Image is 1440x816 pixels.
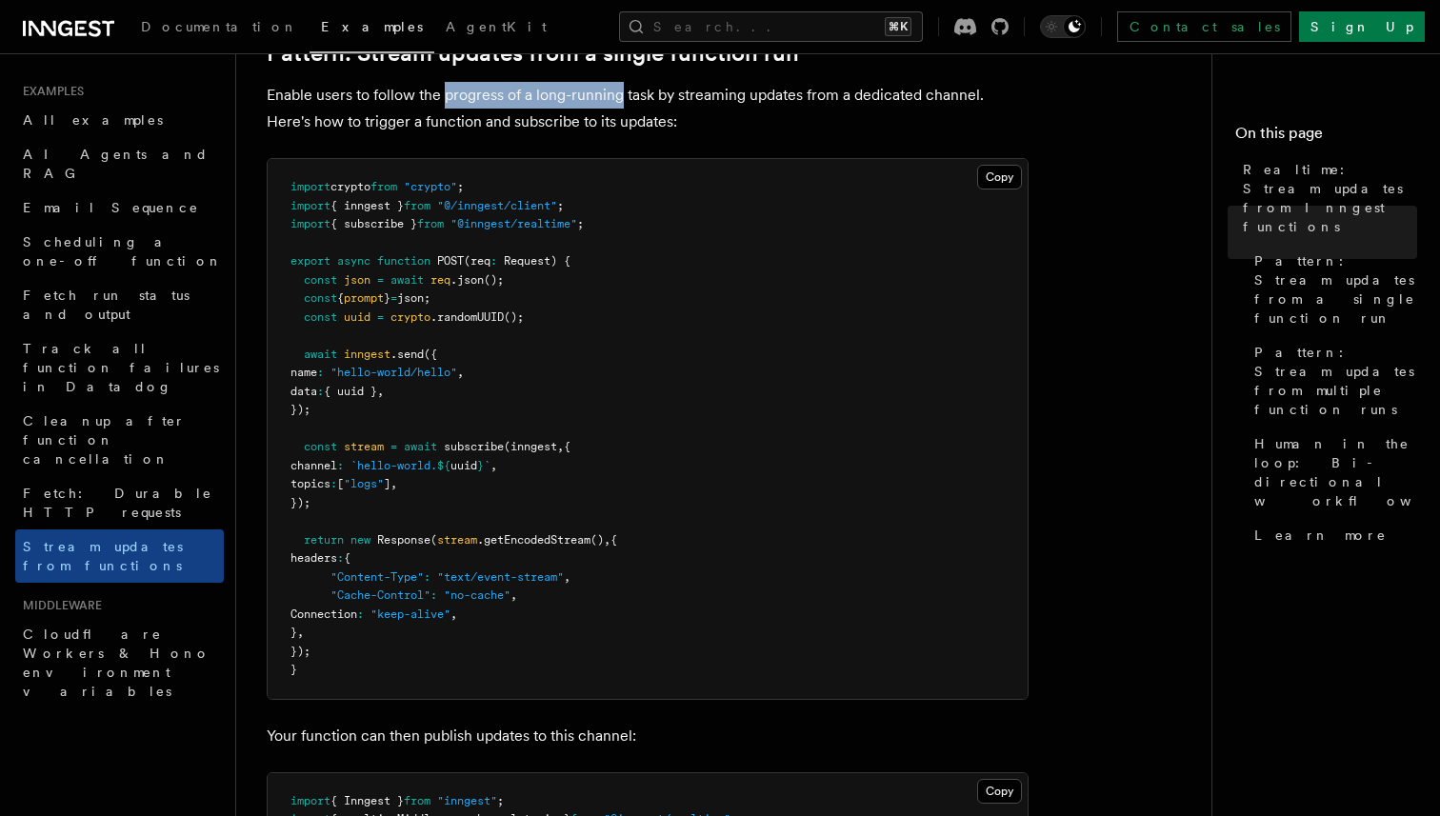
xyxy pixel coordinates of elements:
span: channel [290,459,337,472]
span: }); [290,496,310,509]
span: req [430,273,450,287]
span: () [590,533,604,547]
span: "Cache-Control" [330,588,430,602]
span: function [377,254,430,268]
span: prompt [344,291,384,305]
span: Stream updates from functions [23,539,183,573]
span: : [337,551,344,565]
a: Contact sales [1117,11,1291,42]
span: Learn more [1254,526,1387,545]
span: "no-cache" [444,588,510,602]
span: async [337,254,370,268]
span: AI Agents and RAG [23,147,209,181]
span: headers [290,551,337,565]
span: subscribe [444,440,504,453]
span: data [290,385,317,398]
a: Pattern: Stream updates from multiple function runs [1247,335,1417,427]
span: { [344,551,350,565]
span: = [377,273,384,287]
span: , [390,477,397,490]
span: "logs" [344,477,384,490]
span: await [304,348,337,361]
span: (inngest [504,440,557,453]
span: : [330,477,337,490]
span: Cloudflare Workers & Hono environment variables [23,627,210,699]
span: POST [437,254,464,268]
span: Examples [15,84,84,99]
span: const [304,291,337,305]
span: Scheduling a one-off function [23,234,223,269]
span: name [290,366,317,379]
span: const [304,273,337,287]
a: Track all function failures in Datadog [15,331,224,404]
span: : [317,366,324,379]
span: Connection [290,607,357,621]
span: { inngest } [330,199,404,212]
a: All examples [15,103,224,137]
span: } [290,626,297,639]
a: Email Sequence [15,190,224,225]
span: (); [484,273,504,287]
span: await [404,440,437,453]
span: { uuid } [324,385,377,398]
span: .getEncodedStream [477,533,590,547]
span: : [317,385,324,398]
span: from [370,180,397,193]
span: ; [457,180,464,193]
span: (req [464,254,490,268]
button: Toggle dark mode [1040,15,1086,38]
span: `hello-world. [350,459,437,472]
span: "hello-world/hello" [330,366,457,379]
span: new [350,533,370,547]
span: .send [390,348,424,361]
span: , [510,588,517,602]
span: All examples [23,112,163,128]
span: (); [504,310,524,324]
span: : [430,588,437,602]
a: Examples [310,6,434,53]
span: ] [384,477,390,490]
span: export [290,254,330,268]
a: AI Agents and RAG [15,137,224,190]
span: import [290,180,330,193]
span: Request [504,254,550,268]
span: , [490,459,497,472]
a: Fetch: Durable HTTP requests [15,476,224,529]
span: AgentKit [446,19,547,34]
span: import [290,217,330,230]
span: crypto [390,310,430,324]
span: Documentation [141,19,298,34]
a: Scheduling a one-off function [15,225,224,278]
span: , [604,533,610,547]
span: } [384,291,390,305]
span: , [457,366,464,379]
a: Fetch run status and output [15,278,224,331]
span: = [377,310,384,324]
span: json [344,273,370,287]
span: await [390,273,424,287]
span: "crypto" [404,180,457,193]
span: "keep-alive" [370,607,450,621]
a: Realtime: Stream updates from Inngest functions [1235,152,1417,244]
span: ({ [424,348,437,361]
a: Cloudflare Workers & Hono environment variables [15,617,224,708]
span: Email Sequence [23,200,199,215]
span: : [490,254,497,268]
kbd: ⌘K [885,17,911,36]
span: } [290,663,297,676]
span: crypto [330,180,370,193]
h4: On this page [1235,122,1417,152]
span: }); [290,403,310,416]
p: Your function can then publish updates to this channel: [267,723,1029,749]
span: { [564,440,570,453]
span: ( [430,533,437,547]
span: { Inngest } [330,794,404,807]
button: Copy [977,165,1022,189]
span: "text/event-stream" [437,570,564,584]
span: "@inngest/realtime" [450,217,577,230]
span: stream [437,533,477,547]
span: , [557,440,564,453]
span: Middleware [15,598,102,613]
a: Learn more [1247,518,1417,552]
span: "@/inngest/client" [437,199,557,212]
